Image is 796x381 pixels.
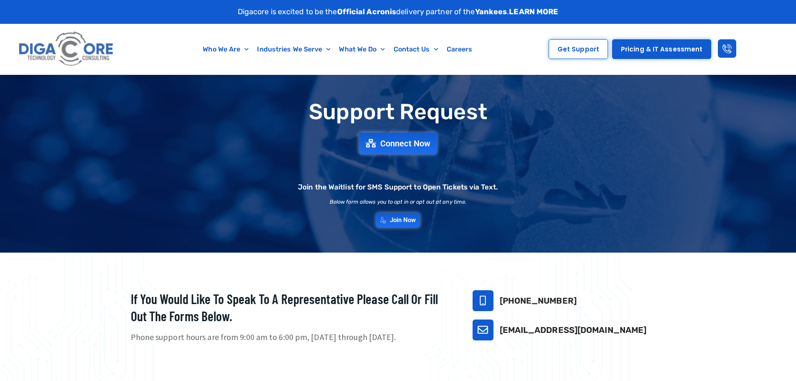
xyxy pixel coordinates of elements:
h2: Below form allows you to opt in or opt out at any time. [330,199,467,205]
span: Join Now [390,217,416,223]
a: What We Do [335,40,389,59]
a: support@digacore.com [473,320,493,340]
a: Join Now [376,213,420,228]
a: Connect Now [359,133,437,154]
p: Phone support hours are from 9:00 am to 6:00 pm, [DATE] through [DATE]. [131,331,452,343]
a: Pricing & IT Assessment [612,39,711,59]
img: Digacore logo 1 [16,28,117,70]
strong: Yankees [475,7,507,16]
a: Contact Us [389,40,443,59]
a: [EMAIL_ADDRESS][DOMAIN_NAME] [500,325,647,335]
a: Get Support [549,39,608,59]
h2: Join the Waitlist for SMS Support to Open Tickets via Text. [298,184,498,191]
span: Get Support [557,46,599,52]
a: LEARN MORE [509,7,558,16]
a: Careers [443,40,477,59]
span: Connect Now [380,139,430,148]
a: Who We Are [198,40,253,59]
a: 732-646-5725 [473,290,493,311]
span: Pricing & IT Assessment [621,46,702,52]
strong: Official Acronis [337,7,397,16]
h2: If you would like to speak to a representative please call or fill out the forms below. [131,290,452,325]
h1: Support Request [110,100,687,124]
p: Digacore is excited to be the delivery partner of the . [238,6,559,18]
a: Industries We Serve [253,40,335,59]
nav: Menu [157,40,519,59]
a: [PHONE_NUMBER] [500,296,577,306]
